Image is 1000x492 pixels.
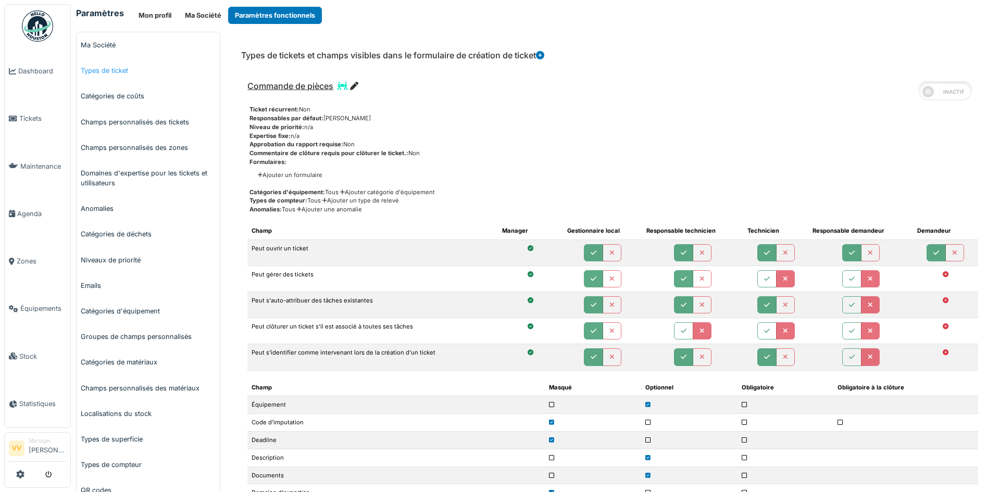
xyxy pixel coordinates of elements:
a: Champs personnalisés des zones [77,135,220,160]
th: Demandeur [913,222,978,239]
div: Manager [29,437,66,445]
td: Deadline [247,432,544,449]
th: Obligatoire à la clôture [833,379,978,396]
td: Documents [247,466,544,484]
span: Approbation du rapport requise: [249,141,343,148]
span: Niveau de priorité: [249,123,304,131]
td: Peut clôturer un ticket s'il est associé à toutes ses tâches [247,318,498,344]
span: Anomalies: [249,206,282,213]
a: Types de compteur [77,452,220,477]
button: Paramètres fonctionnels [228,7,322,24]
a: Catégories de matériaux [77,349,220,375]
th: Responsable technicien [642,222,743,239]
div: Tous [249,205,978,214]
th: Masqué [545,379,641,396]
a: Types de ticket [77,58,220,83]
a: Ajouter un formulaire [258,171,322,180]
a: Localisations du stock [77,401,220,426]
span: Agenda [17,209,66,219]
span: Stock [19,351,66,361]
div: Non [249,105,978,114]
th: Technicien [743,222,808,239]
span: Zones [17,256,66,266]
span: Ticket récurrent: [249,106,299,113]
a: Champs personnalisés des tickets [77,109,220,135]
span: Commentaire de clôture requis pour clôturer le ticket.: [249,149,408,157]
span: Expertise fixe: [249,132,291,140]
span: Commande de pièces [247,81,333,91]
span: Responsables par défaut: [249,115,323,122]
h6: Types de tickets et champs visibles dans le formulaire de création de ticket [241,51,544,60]
a: Niveaux de priorité [77,247,220,273]
a: Ajouter une anomalie [295,206,362,213]
td: Peut ouvrir un ticket [247,239,498,266]
div: Non [249,149,978,158]
a: Stock [5,333,70,380]
li: VV [9,440,24,456]
td: Description [247,449,544,466]
a: Catégories de coûts [77,83,220,109]
td: Peut s'identifier comme intervenant lors de la création d'un ticket [247,344,498,370]
a: Maintenance [5,143,70,190]
th: Responsable demandeur [808,222,913,239]
a: Équipements [5,285,70,332]
a: Catégories d'équipement [77,298,220,324]
th: Champ [247,222,498,239]
a: VV Manager[PERSON_NAME] [9,437,66,462]
span: Maintenance [20,161,66,171]
span: Dashboard [18,66,66,76]
a: Groupes de champs personnalisés [77,324,220,349]
div: Non [249,140,978,149]
td: Peut gérer des tickets [247,266,498,292]
a: Ma Société [77,32,220,58]
a: Agenda [5,190,70,237]
span: Statistiques [19,399,66,409]
a: Anomalies [77,196,220,221]
a: Emails [77,273,220,298]
div: n/a [249,132,978,141]
a: Ajouter catégorie d'équipement [339,188,435,196]
button: Mon profil [132,7,178,24]
div: Tous [249,196,978,205]
a: Statistiques [5,380,70,427]
td: Peut s'auto-attribuer des tâches existantes [247,292,498,318]
span: Équipements [20,304,66,313]
span: Types de compteur: [249,197,307,204]
h6: Paramètres [76,8,124,18]
th: Manager [498,222,563,239]
span: Formulaires: [249,158,286,166]
div: Tous [249,188,978,197]
th: Gestionnaire local [563,222,642,239]
div: n/a [249,123,978,132]
div: [PERSON_NAME] [249,114,978,123]
a: Dashboard [5,47,70,95]
td: Code d'imputation [247,414,544,432]
a: Catégories de déchets [77,221,220,247]
a: Types de superficie [77,426,220,452]
a: Champs personnalisés des matériaux [77,375,220,401]
th: Champ [247,379,544,396]
a: Ajouter un type de relevé [321,197,399,204]
th: Obligatoire [737,379,834,396]
a: Zones [5,237,70,285]
th: Optionnel [641,379,737,396]
a: Domaines d'expertise pour les tickets et utilisateurs [77,160,220,196]
button: Ma Société [178,7,228,24]
span: Tickets [19,113,66,123]
img: Badge_color-CXgf-gQk.svg [22,10,53,42]
li: [PERSON_NAME] [29,437,66,459]
span: Catégories d'équipement: [249,188,325,196]
td: Équipement [247,396,544,414]
a: Tickets [5,95,70,142]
